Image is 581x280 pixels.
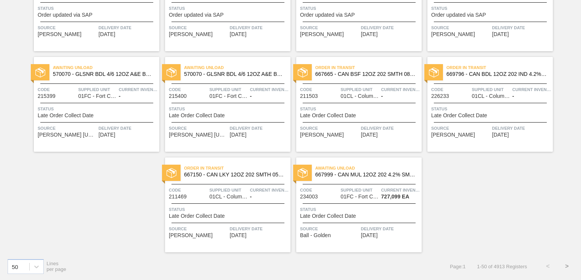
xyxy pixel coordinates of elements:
[53,64,159,71] span: Awaiting Unload
[159,157,290,252] a: statusOrder in transit667150 - CAN LKY 12OZ 202 SMTH 0518 GEN BEER SILCode211469Supplied Unit01CL...
[315,64,422,71] span: Order in transit
[431,5,551,12] span: Status
[169,213,225,219] span: Late Order Collect Date
[492,132,509,138] span: 08/20/2022
[169,186,208,194] span: Code
[431,93,449,99] span: 226233
[450,264,465,269] span: Page : 1
[315,172,416,178] span: 667999 - CAN MUL 12OZ 202 4.2% SMTH 0220 SLEEK BE
[230,24,289,31] span: Delivery Date
[167,168,176,178] img: status
[381,186,420,194] span: Current inventory
[169,105,289,113] span: Status
[300,194,318,200] span: 234003
[38,132,97,138] span: Owens Illinois - Windsor
[472,93,510,99] span: 01CL - Columbus Brewery
[169,86,208,93] span: Code
[431,12,486,18] span: Order updated via SAP
[300,12,355,18] span: Order updated via SAP
[300,124,359,132] span: Source
[169,113,225,118] span: Late Order Collect Date
[250,93,252,99] span: -
[431,24,490,31] span: Source
[169,24,228,31] span: Source
[492,24,551,31] span: Delivery Date
[78,86,117,93] span: Supplied Unit
[169,5,289,12] span: Status
[28,57,159,152] a: statusAwaiting Unload570070 - GLSNR BDL 4/6 12OZ A&E BARE BSKT KRFT 99Code215399Supplied Unit01FC...
[210,186,248,194] span: Supplied Unit
[98,24,157,31] span: Delivery Date
[446,64,553,71] span: Order in transit
[472,86,511,93] span: Supplied Unit
[38,12,92,18] span: Order updated via SAP
[300,5,420,12] span: Status
[184,164,290,172] span: Order in transit
[298,68,308,77] img: status
[38,93,56,99] span: 215399
[38,5,157,12] span: Status
[159,57,290,152] a: statusAwaiting Unload570070 - GLSNR BDL 4/6 12OZ A&E BARE BSKT KRFT 99Code215400Supplied Unit01FC...
[538,257,557,276] button: <
[119,86,157,93] span: Current inventory
[98,132,115,138] span: 08/03/2022
[300,93,318,99] span: 211503
[341,93,379,99] span: 01CL - Columbus Brewery
[341,194,379,200] span: 01FC - Fort Collins Brewery
[492,124,551,132] span: Delivery Date
[98,31,115,37] span: 07/25/2022
[250,86,289,93] span: Current inventory
[431,31,475,37] span: Ball - Findlay
[422,57,553,152] a: statusOrder in transit669796 - CAN BDL 12OZ 202 IND 4.2% SMTH NFL 0222Code226233Supplied Unit01CL...
[210,86,248,93] span: Supplied Unit
[361,225,420,233] span: Delivery Date
[300,132,344,138] span: Ball - Findlay
[431,105,551,113] span: Status
[300,24,359,31] span: Source
[300,113,356,118] span: Late Order Collect Date
[250,194,252,200] span: -
[315,164,422,172] span: Awaiting Unload
[169,124,228,132] span: Source
[429,68,439,77] img: status
[169,12,224,18] span: Order updated via SAP
[512,93,514,99] span: -
[361,31,378,37] span: 07/25/2022
[431,124,490,132] span: Source
[298,168,308,178] img: status
[169,225,228,233] span: Source
[341,186,379,194] span: Supplied Unit
[300,105,420,113] span: Status
[300,186,339,194] span: Code
[300,206,420,213] span: Status
[38,113,94,118] span: Late Order Collect Date
[38,31,81,37] span: Ball - Findlay
[361,24,420,31] span: Delivery Date
[119,93,121,99] span: -
[290,57,422,152] a: statusOrder in transit667665 - CAN BSF 12OZ 202 SMTH 0819 GEN BEER SILCode211503Supplied Unit01CL...
[35,68,45,77] img: status
[184,71,284,77] span: 570070 - GLSNR BDL 4/6 12OZ A&E BARE BSKT KRFT 99
[169,206,289,213] span: Status
[210,194,248,200] span: 01CL - Columbus Brewery
[512,86,551,93] span: Current inventory
[167,68,176,77] img: status
[477,264,527,269] span: 1 - 50 of 4913 Registers
[300,233,331,238] span: Ball - Golden
[78,93,116,99] span: 01FC - Fort Collins Brewery
[431,132,475,138] span: Ball - Findlay
[300,225,359,233] span: Source
[38,24,97,31] span: Source
[184,172,284,178] span: 667150 - CAN LKY 12OZ 202 SMTH 0518 GEN BEER SIL
[300,86,339,93] span: Code
[381,194,409,200] span: 727,099 EA
[53,71,153,77] span: 570070 - GLSNR BDL 4/6 12OZ A&E BARE BSKT KRFT 99
[169,132,228,138] span: Owens Illinois - Windsor
[230,124,289,132] span: Delivery Date
[230,233,246,238] span: 09/01/2022
[98,124,157,132] span: Delivery Date
[315,71,416,77] span: 667665 - CAN BSF 12OZ 202 SMTH 0819 GEN BEER SIL
[230,31,246,37] span: 07/25/2022
[300,213,356,219] span: Late Order Collect Date
[12,263,18,270] div: 50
